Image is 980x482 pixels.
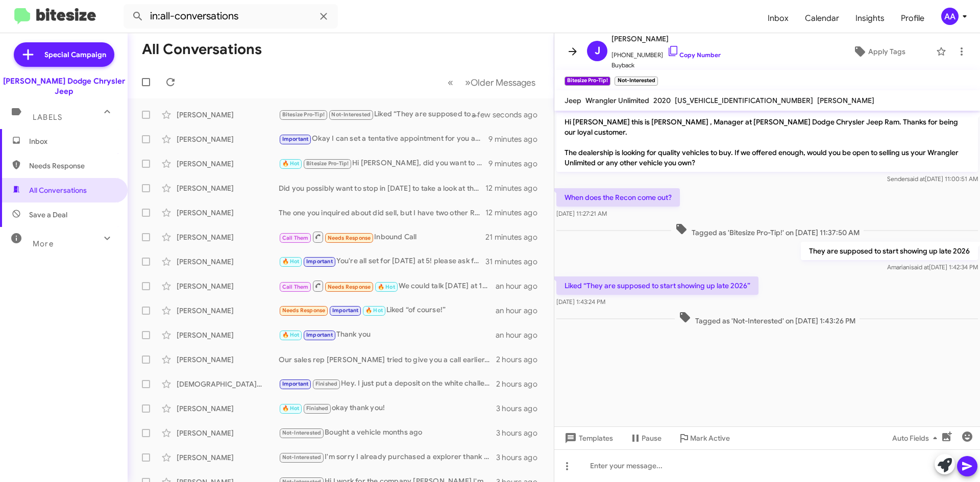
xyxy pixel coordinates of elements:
div: 12 minutes ago [485,208,546,218]
a: Copy Number [667,51,721,59]
div: [PERSON_NAME] [177,232,279,242]
span: « [448,76,453,89]
div: 21 minutes ago [485,232,546,242]
div: 31 minutes ago [485,257,546,267]
div: Bought a vehicle months ago [279,427,496,439]
nav: Page navigation example [442,72,542,93]
span: Important [306,258,333,265]
span: [PERSON_NAME] [611,33,721,45]
span: All Conversations [29,185,87,195]
button: Auto Fields [884,429,949,447]
h1: All Conversations [142,41,262,58]
span: Save a Deal [29,210,67,220]
span: said at [907,175,925,183]
div: The one you inquired about did sell, but I have two other RTs available. Did you want to stop in ... [279,208,485,218]
button: Next [459,72,542,93]
a: Inbox [759,4,797,33]
div: Did you possibly want to stop in [DATE] to take a look at them in person? [279,183,485,193]
a: Insights [847,4,893,33]
span: Not-Interested [282,429,322,436]
span: 🔥 Hot [378,284,395,290]
span: Call Them [282,235,309,241]
span: Important [306,332,333,338]
div: 2 hours ago [496,354,546,365]
span: Special Campaign [44,49,106,60]
button: Templates [554,429,621,447]
span: More [33,239,54,248]
div: [DEMOGRAPHIC_DATA][PERSON_NAME] [177,379,279,389]
span: Important [282,136,309,142]
div: Liked “of course!” [279,305,496,316]
div: [PERSON_NAME] [177,403,279,414]
span: [PHONE_NUMBER] [611,45,721,60]
div: [PERSON_NAME] [177,134,279,144]
div: I'm sorry I already purchased a explorer thank you anyway [279,451,496,463]
button: Mark Active [670,429,738,447]
span: Amariani [DATE] 1:42:34 PM [887,263,978,271]
div: Hey. I just put a deposit on the white challenger wide body [DATE] But at a different dealer [279,378,496,390]
div: Liked “They are supposed to start showing up late 2026” [279,109,484,120]
span: Bitesize Pro-Tip! [282,111,325,118]
span: J [595,43,600,59]
div: You're all set for [DATE] at 5! please ask for [PERSON_NAME] when you come in [279,256,485,267]
span: Finished [315,380,338,387]
div: a few seconds ago [484,110,546,120]
div: [PERSON_NAME] [177,110,279,120]
span: [US_VEHICLE_IDENTIFICATION_NUMBER] [675,96,813,105]
div: [PERSON_NAME] [177,257,279,267]
button: Pause [621,429,670,447]
span: Apply Tags [868,42,905,61]
div: [PERSON_NAME] [177,208,279,218]
div: Hi [PERSON_NAME], did you want to stop in this weekend? [279,158,488,169]
div: [PERSON_NAME] [177,428,279,438]
span: Needs Response [328,235,371,241]
small: Bitesize Pro-Tip! [565,77,610,86]
span: Call Them [282,284,309,290]
span: Not-Interested [282,454,322,461]
div: Thank you [279,329,496,341]
div: 9 minutes ago [488,159,546,169]
div: an hour ago [496,281,546,291]
button: Apply Tags [826,42,931,61]
span: Not-Interested [331,111,371,118]
div: [PERSON_NAME] [177,330,279,340]
p: When does the Recon come out? [556,188,680,207]
span: Templates [562,429,613,447]
div: an hour ago [496,306,546,316]
span: 2020 [653,96,671,105]
div: [PERSON_NAME] [177,159,279,169]
div: 12 minutes ago [485,183,546,193]
span: Jeep [565,96,581,105]
span: Inbox [29,136,116,146]
span: [PERSON_NAME] [817,96,874,105]
span: 🔥 Hot [282,258,300,265]
span: Buyback [611,60,721,70]
a: Special Campaign [14,42,114,67]
span: Important [332,307,359,314]
span: said at [911,263,929,271]
span: Important [282,380,309,387]
div: 3 hours ago [496,452,546,463]
div: 9 minutes ago [488,134,546,144]
div: We could talk [DATE] at 11:30 to discuss options. [279,280,496,292]
div: 3 hours ago [496,428,546,438]
input: Search [124,4,338,29]
span: Tagged as 'Bitesize Pro-Tip!' on [DATE] 11:37:50 AM [671,223,864,238]
span: Labels [33,113,62,122]
span: [DATE] 11:27:21 AM [556,210,607,217]
div: [PERSON_NAME] [177,354,279,365]
div: okay thank you! [279,402,496,414]
span: Sender [DATE] 11:00:51 AM [887,175,978,183]
span: Mark Active [690,429,730,447]
span: Older Messages [471,77,535,88]
span: Wrangler Unlimited [585,96,649,105]
div: 3 hours ago [496,403,546,414]
div: [PERSON_NAME] [177,306,279,316]
span: 🔥 Hot [365,307,383,314]
div: Okay I can set a tentative appointment for you and if anything changes just shoot me a text! [279,133,488,145]
span: Finished [306,405,329,412]
div: Inbound Call [279,231,485,243]
a: Calendar [797,4,847,33]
